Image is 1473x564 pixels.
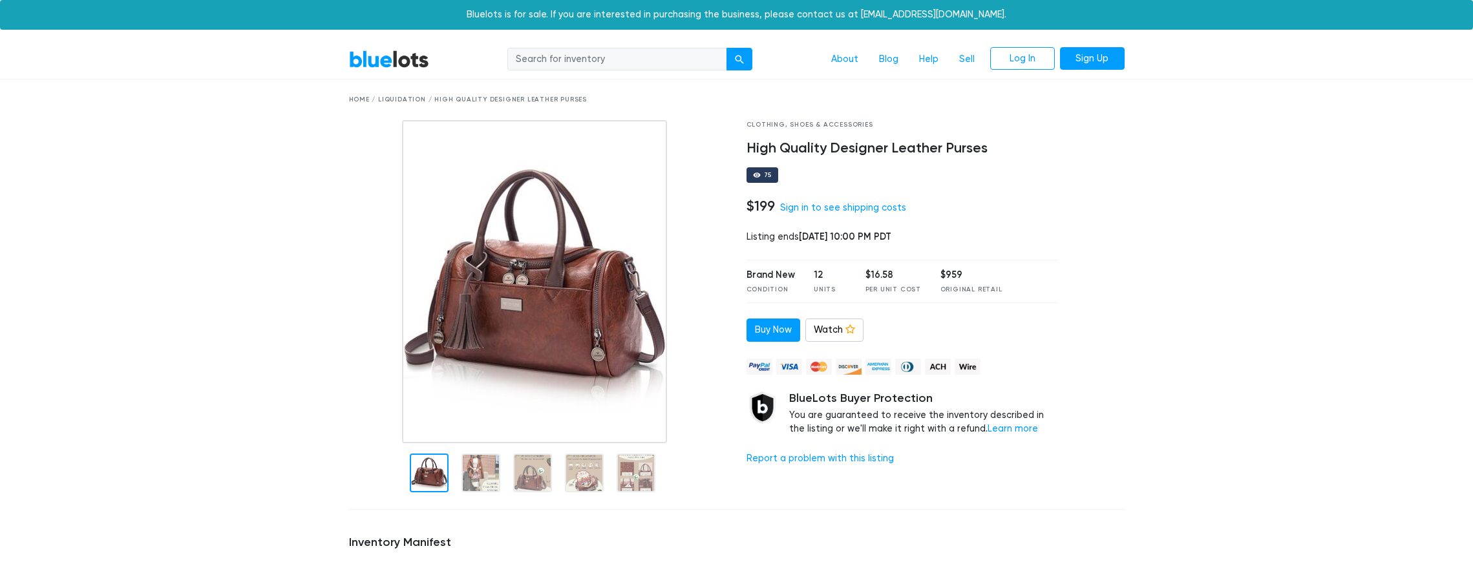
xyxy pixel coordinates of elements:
[909,47,949,72] a: Help
[747,319,800,342] a: Buy Now
[747,230,1059,244] div: Listing ends
[747,198,775,214] h4: $199
[349,50,429,68] a: BlueLots
[865,359,891,375] img: american_express-ae2a9f97a040b4b41f6397f7637041a5861d5f99d0716c09922aba4e24c8547d.png
[747,268,795,282] div: Brand New
[836,359,862,375] img: discover-82be18ecfda2d062aad2762c1ca80e2d36a4073d45c9e0ffae68cd515fbd3d32.png
[747,392,779,424] img: buyer_protection_shield-3b65640a83011c7d3ede35a8e5a80bfdfaa6a97447f0071c1475b91a4b0b3d01.png
[402,120,668,443] img: f07a8bc0-cd39-4d57-9dab-5e27664597c1-1738987646.jpeg
[949,47,985,72] a: Sell
[747,140,1059,157] h4: High Quality Designer Leather Purses
[747,453,894,464] a: Report a problem with this listing
[869,47,909,72] a: Blog
[747,120,1059,130] div: Clothing, Shoes & Accessories
[805,319,864,342] a: Watch
[955,359,980,375] img: wire-908396882fe19aaaffefbd8e17b12f2f29708bd78693273c0e28e3a24408487f.png
[806,359,832,375] img: mastercard-42073d1d8d11d6635de4c079ffdb20a4f30a903dc55d1612383a1b395dd17f39.png
[789,392,1059,406] h5: BlueLots Buyer Protection
[799,231,891,242] span: [DATE] 10:00 PM PDT
[747,359,772,375] img: paypal_credit-80455e56f6e1299e8d57f40c0dcee7b8cd4ae79b9eccbfc37e2480457ba36de9.png
[865,285,921,295] div: Per Unit Cost
[814,285,846,295] div: Units
[940,268,1002,282] div: $959
[507,48,727,71] input: Search for inventory
[747,285,795,295] div: Condition
[990,47,1055,70] a: Log In
[925,359,951,375] img: ach-b7992fed28a4f97f893c574229be66187b9afb3f1a8d16a4691d3d3140a8ab00.png
[895,359,921,375] img: diners_club-c48f30131b33b1bb0e5d0e2dbd43a8bea4cb12cb2961413e2f4250e06c020426.png
[821,47,869,72] a: About
[776,359,802,375] img: visa-79caf175f036a155110d1892330093d4c38f53c55c9ec9e2c3a54a56571784bb.png
[789,392,1059,436] div: You are guaranteed to receive the inventory described in the listing or we'll make it right with ...
[940,285,1002,295] div: Original Retail
[780,202,906,213] a: Sign in to see shipping costs
[349,536,1125,550] h5: Inventory Manifest
[988,423,1038,434] a: Learn more
[865,268,921,282] div: $16.58
[349,95,1125,105] div: Home / Liquidation / High Quality Designer Leather Purses
[1060,47,1125,70] a: Sign Up
[814,268,846,282] div: 12
[764,172,772,178] div: 75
